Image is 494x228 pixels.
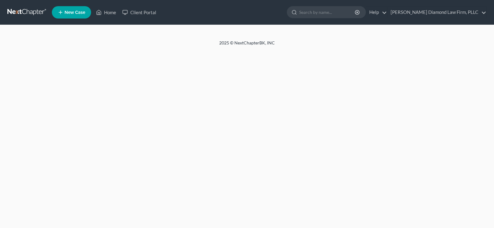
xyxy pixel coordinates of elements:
[93,7,119,18] a: Home
[65,10,85,15] span: New Case
[119,7,159,18] a: Client Portal
[387,7,486,18] a: [PERSON_NAME] Diamond Law Firm, PLLC
[299,6,356,18] input: Search by name...
[71,40,423,51] div: 2025 © NextChapterBK, INC
[366,7,387,18] a: Help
